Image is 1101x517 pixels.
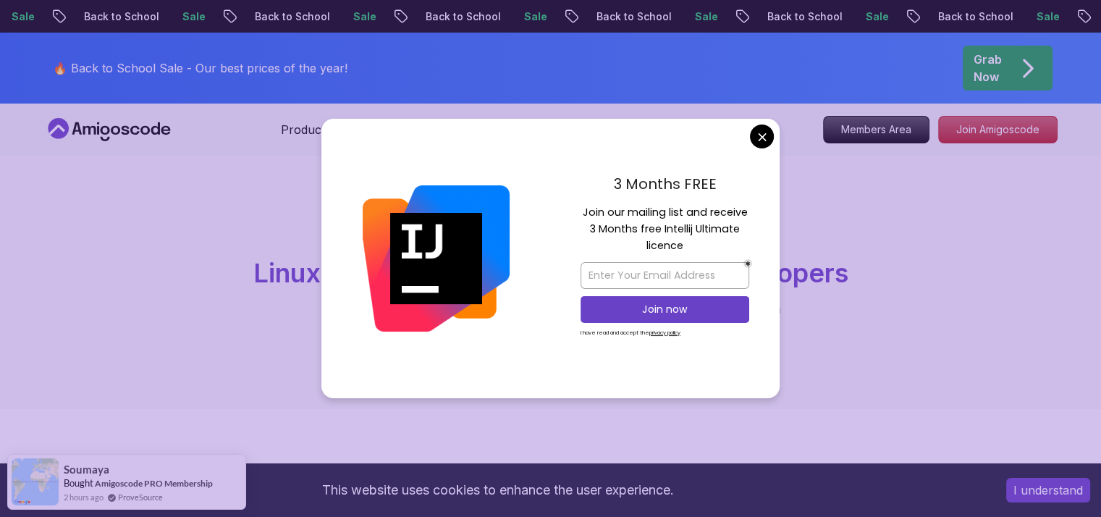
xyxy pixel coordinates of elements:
[64,491,104,503] span: 2 hours ago
[281,121,331,138] p: Products
[939,117,1057,143] p: Join Amigoscode
[64,463,109,476] span: soumaya
[331,9,377,24] p: Sale
[938,116,1058,143] a: Join Amigoscode
[11,474,984,506] div: This website uses cookies to enhance the user experience.
[745,9,843,24] p: Back to School
[403,9,502,24] p: Back to School
[64,477,93,489] span: Bought
[232,9,331,24] p: Back to School
[62,9,160,24] p: Back to School
[1006,478,1090,503] button: Accept cookies
[253,257,848,289] span: Linux Courses for Modern Software Developers
[53,59,347,77] p: 🔥 Back to School Sale - Our best prices of the year!
[843,9,890,24] p: Sale
[1014,9,1060,24] p: Sale
[308,299,794,340] p: Join practical linux courses designed for real-world development. Learn from scratch or deepen yo...
[118,491,163,503] a: ProveSource
[574,9,672,24] p: Back to School
[823,116,929,143] a: Members Area
[916,9,1014,24] p: Back to School
[12,458,59,505] img: provesource social proof notification image
[281,121,348,150] button: Products
[502,9,548,24] p: Sale
[95,478,213,489] a: Amigoscode PRO Membership
[824,117,929,143] p: Members Area
[160,9,206,24] p: Sale
[672,9,719,24] p: Sale
[974,51,1002,85] p: Grab Now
